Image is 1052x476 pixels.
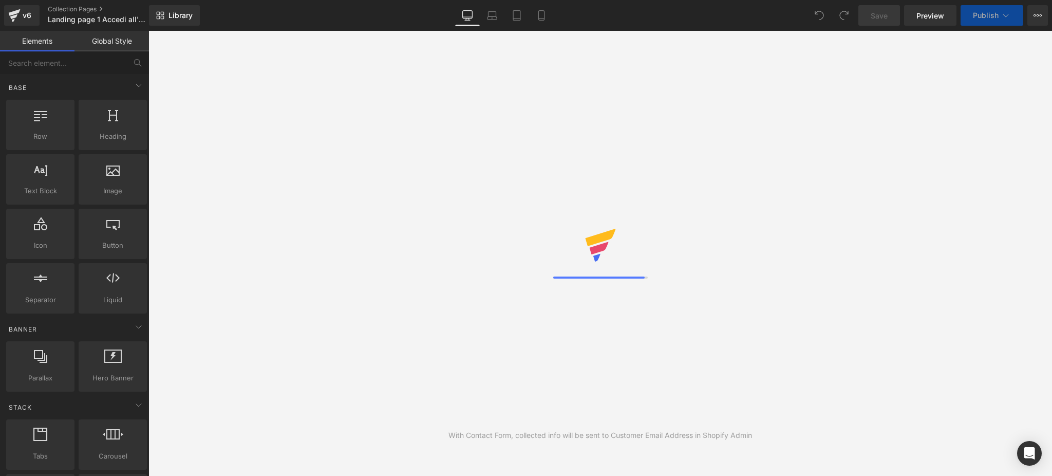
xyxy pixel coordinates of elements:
[973,11,999,20] span: Publish
[82,373,144,383] span: Hero Banner
[529,5,554,26] a: Mobile
[961,5,1023,26] button: Publish
[9,240,71,251] span: Icon
[82,451,144,462] span: Carousel
[871,10,888,21] span: Save
[8,402,33,412] span: Stack
[809,5,830,26] button: Undo
[82,131,144,142] span: Heading
[149,5,200,26] a: New Library
[1017,441,1042,466] div: Open Intercom Messenger
[448,430,752,441] div: With Contact Form, collected info will be sent to Customer Email Address in Shopify Admin
[168,11,193,20] span: Library
[8,83,28,93] span: Base
[504,5,529,26] a: Tablet
[9,373,71,383] span: Parallax
[916,10,944,21] span: Preview
[4,5,40,26] a: v6
[9,451,71,462] span: Tabs
[48,15,146,24] span: Landing page 1 Accedi all'area riservata
[455,5,480,26] a: Desktop
[9,295,71,305] span: Separator
[82,186,144,196] span: Image
[82,240,144,251] span: Button
[834,5,854,26] button: Redo
[9,131,71,142] span: Row
[904,5,956,26] a: Preview
[9,186,71,196] span: Text Block
[480,5,504,26] a: Laptop
[48,5,166,13] a: Collection Pages
[8,324,38,334] span: Banner
[74,31,149,51] a: Global Style
[1027,5,1048,26] button: More
[21,9,33,22] div: v6
[82,295,144,305] span: Liquid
